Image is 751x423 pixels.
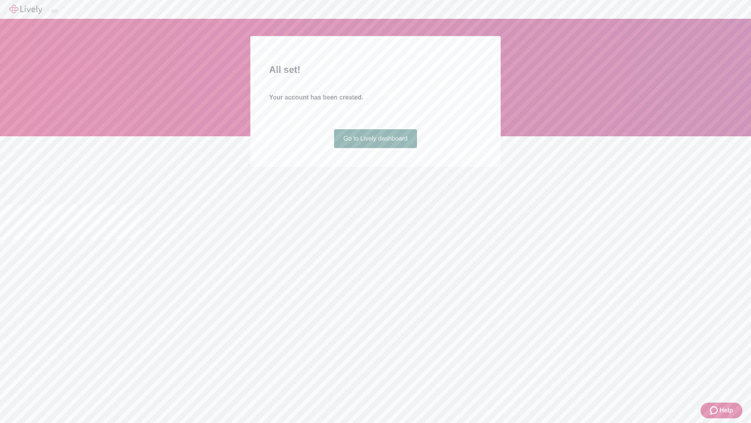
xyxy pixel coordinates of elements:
[9,5,42,14] img: Lively
[269,93,482,102] h4: Your account has been created.
[334,129,417,148] a: Go to Lively dashboard
[52,10,58,12] button: Log out
[719,406,733,415] span: Help
[710,406,719,415] svg: Zendesk support icon
[269,63,482,77] h2: All set!
[701,403,742,418] button: Zendesk support iconHelp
